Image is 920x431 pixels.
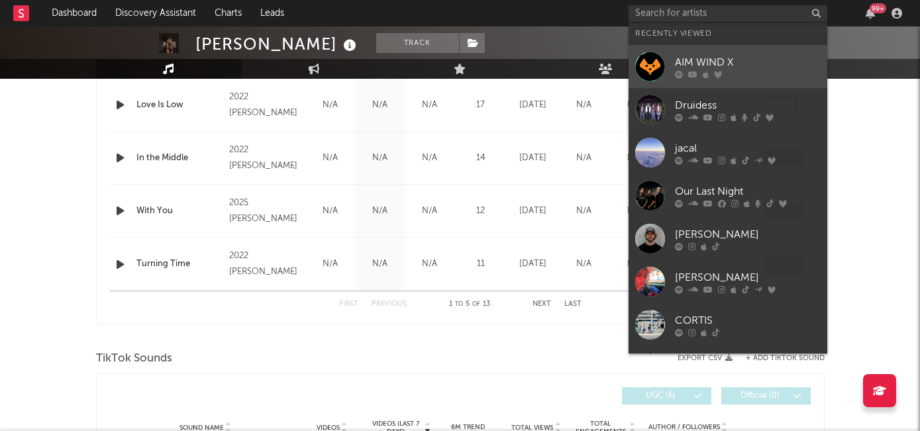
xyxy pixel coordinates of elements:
div: N/A [408,99,451,112]
button: Last [564,301,582,308]
input: Search for artists [629,5,827,22]
a: In the Middle [136,152,223,165]
span: of [472,301,480,307]
div: Druidess [675,97,821,113]
div: [DATE] [511,152,555,165]
a: Miraidempa [629,346,827,389]
div: 17 [458,99,504,112]
button: + Add TikTok Sound [733,355,825,362]
div: N/A [562,152,606,165]
a: CORTIS [629,303,827,346]
a: With You [136,205,223,218]
a: [PERSON_NAME] [629,260,827,303]
div: Recently Viewed [635,26,821,42]
div: N/A [613,152,657,165]
button: First [339,301,358,308]
span: UGC ( 6 ) [631,392,691,400]
span: to [455,301,463,307]
div: N/A [358,205,401,218]
a: AIM WIND X [629,45,827,88]
button: Export CSV [678,354,733,362]
div: 2022 [PERSON_NAME] [229,248,301,280]
button: UGC(6) [622,387,711,405]
div: 2022 [PERSON_NAME] [229,142,301,174]
div: Our Last Night [675,183,821,199]
div: N/A [408,152,451,165]
div: AIM WIND X [675,54,821,70]
button: 99+ [866,8,875,19]
div: N/A [358,152,401,165]
button: Track [376,33,459,53]
div: 2022 [PERSON_NAME] [229,89,301,121]
div: N/A [309,205,352,218]
div: N/A [562,258,606,271]
div: N/A [309,99,352,112]
div: 1 5 13 [433,297,506,312]
div: 2025 [PERSON_NAME] [229,195,301,227]
div: CORTIS [675,312,821,328]
div: [PERSON_NAME] [195,33,360,55]
button: Official(0) [721,387,811,405]
span: Official ( 0 ) [730,392,791,400]
div: 11 [458,258,504,271]
span: TikTok Sounds [96,351,172,367]
button: + Add TikTok Sound [746,355,825,362]
a: Our Last Night [629,174,827,217]
a: Turning Time [136,258,223,271]
div: N/A [613,99,657,112]
div: N/A [613,205,657,218]
div: jacal [675,140,821,156]
div: N/A [562,205,606,218]
div: [PERSON_NAME] [675,226,821,242]
div: N/A [562,99,606,112]
div: [DATE] [511,99,555,112]
div: 14 [458,152,504,165]
a: Druidess [629,88,827,131]
div: [PERSON_NAME] [675,269,821,285]
div: N/A [309,258,352,271]
div: N/A [358,258,401,271]
div: N/A [358,99,401,112]
div: N/A [408,258,451,271]
div: N/A [408,205,451,218]
button: Previous [372,301,407,308]
a: Love Is Low [136,99,223,112]
a: jacal [629,131,827,174]
div: N/A [613,258,657,271]
button: Next [533,301,551,308]
div: 12 [458,205,504,218]
a: [PERSON_NAME] [629,217,827,260]
div: 99 + [870,3,886,13]
div: N/A [309,152,352,165]
div: [DATE] [511,258,555,271]
div: [DATE] [511,205,555,218]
